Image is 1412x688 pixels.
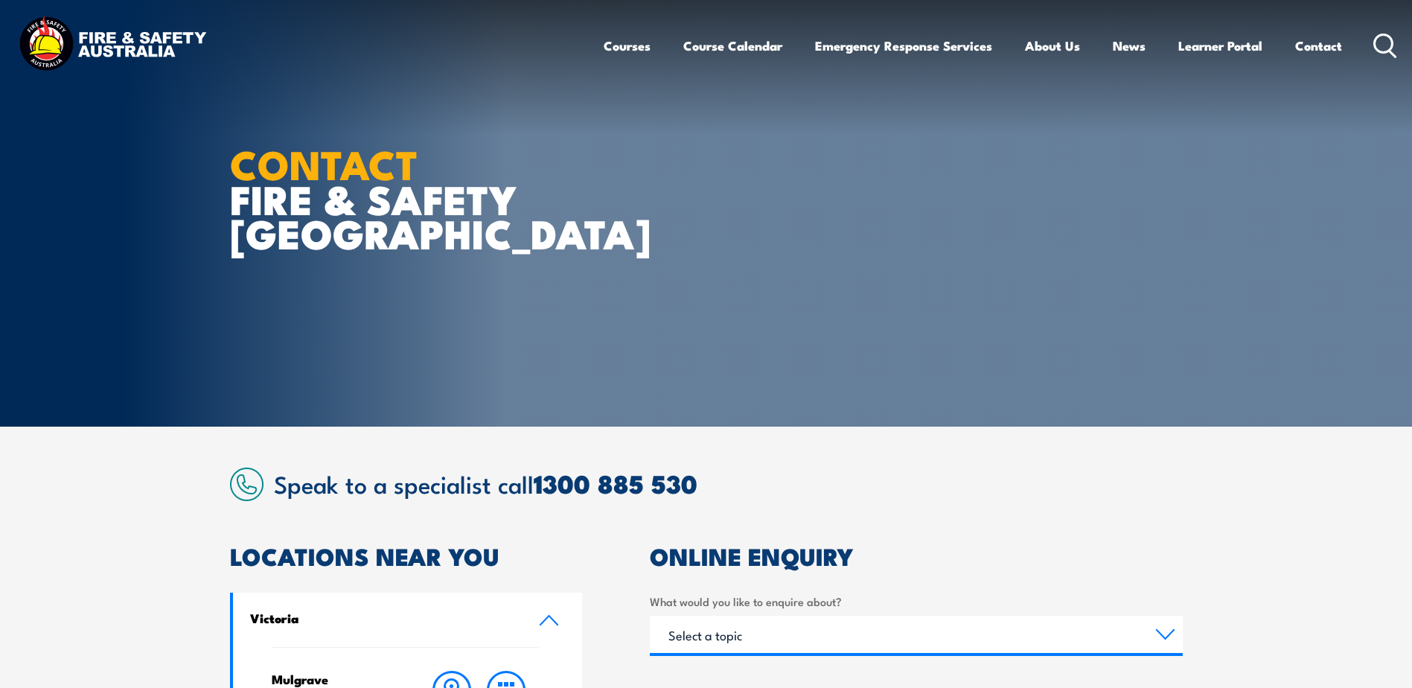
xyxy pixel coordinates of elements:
[534,463,697,503] a: 1300 885 530
[233,593,583,647] a: Victoria
[683,26,782,66] a: Course Calendar
[230,132,418,194] strong: CONTACT
[604,26,651,66] a: Courses
[272,671,396,687] h4: Mulgrave
[650,545,1183,566] h2: ONLINE ENQUIRY
[1295,26,1342,66] a: Contact
[274,470,1183,497] h2: Speak to a specialist call
[230,545,583,566] h2: LOCATIONS NEAR YOU
[1025,26,1080,66] a: About Us
[650,593,1183,610] label: What would you like to enquire about?
[1178,26,1262,66] a: Learner Portal
[815,26,992,66] a: Emergency Response Services
[1113,26,1146,66] a: News
[230,146,598,250] h1: FIRE & SAFETY [GEOGRAPHIC_DATA]
[250,610,517,626] h4: Victoria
